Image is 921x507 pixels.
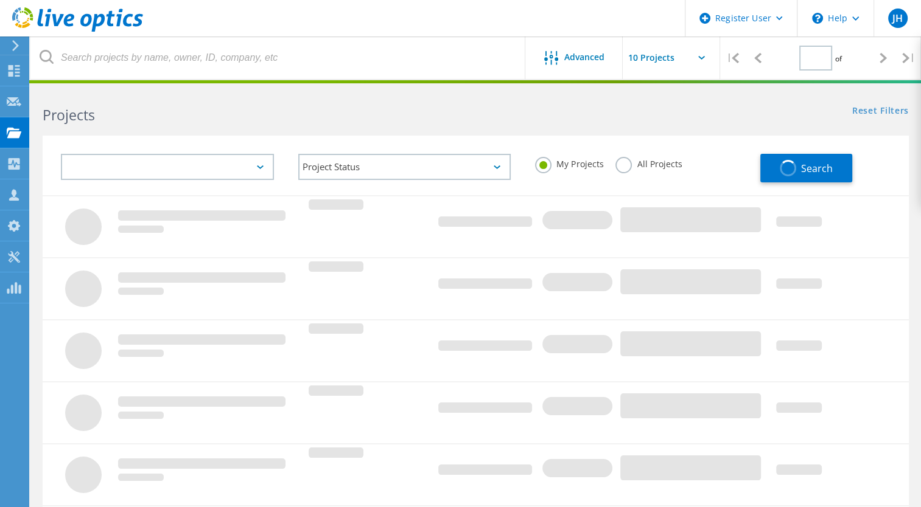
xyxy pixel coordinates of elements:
div: | [720,36,745,80]
label: All Projects [615,157,682,168]
span: JH [892,13,903,23]
button: Search [760,154,852,182]
span: Search [801,162,833,175]
span: Advanced [564,53,604,61]
svg: \n [812,13,823,24]
a: Reset Filters [852,106,909,117]
a: Live Optics Dashboard [12,26,143,34]
div: | [896,36,921,80]
span: of [835,53,842,64]
label: My Projects [535,157,603,168]
b: Projects [43,105,95,125]
input: Search projects by name, owner, ID, company, etc [30,36,526,79]
div: Project Status [298,154,511,180]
